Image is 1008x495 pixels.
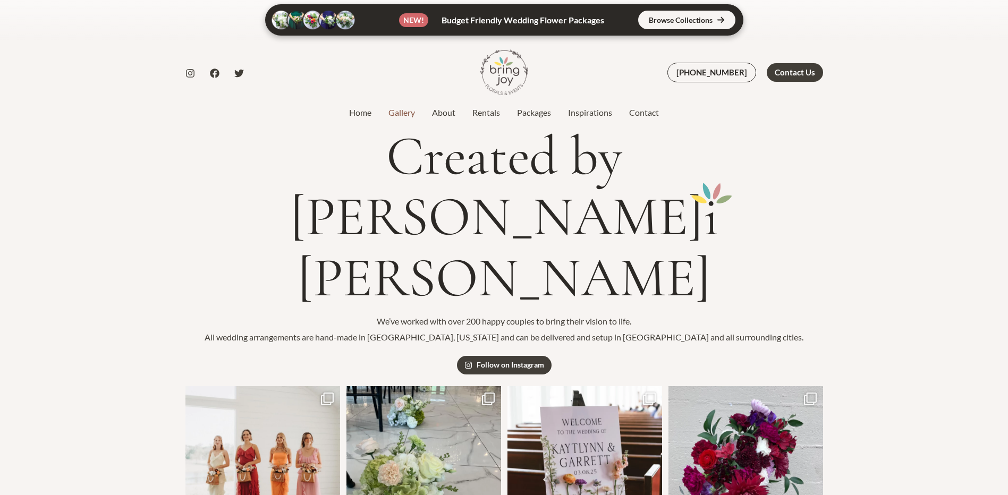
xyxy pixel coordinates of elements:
[341,105,667,121] nav: Site Navigation
[234,69,244,78] a: Twitter
[667,63,756,82] a: [PHONE_NUMBER]
[185,126,823,308] h1: Created by [PERSON_NAME] [PERSON_NAME]
[185,313,823,345] p: We’ve worked with over 200 happy couples to bring their vision to life. All wedding arrangements ...
[480,48,528,96] img: Bring Joy
[560,106,621,119] a: Inspirations
[457,356,552,374] a: Follow on Instagram
[477,361,544,369] span: Follow on Instagram
[380,106,423,119] a: Gallery
[341,106,380,119] a: Home
[185,69,195,78] a: Instagram
[464,106,509,119] a: Rentals
[423,106,464,119] a: About
[210,69,219,78] a: Facebook
[767,63,823,82] a: Contact Us
[621,106,667,119] a: Contact
[704,186,718,247] mark: i
[509,106,560,119] a: Packages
